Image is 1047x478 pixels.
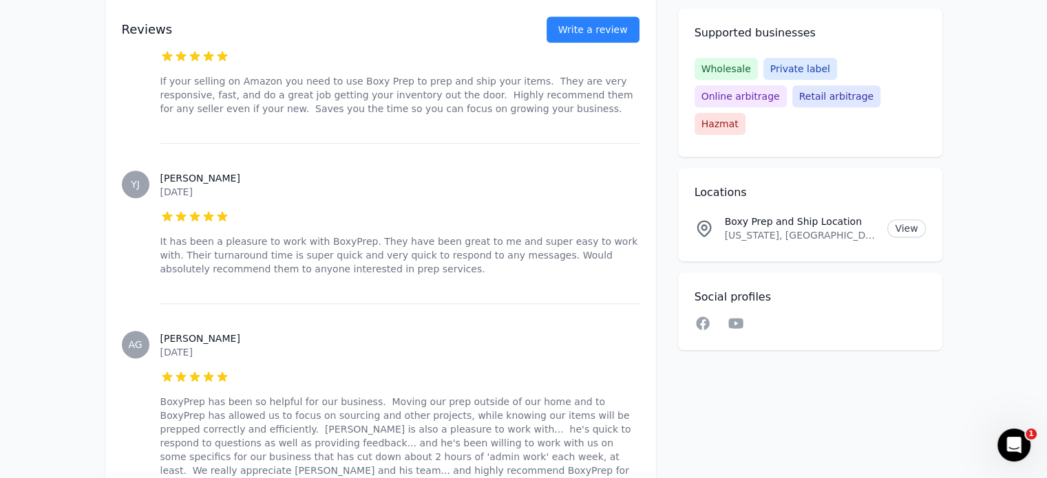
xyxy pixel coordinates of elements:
[160,347,193,358] time: [DATE]
[763,58,837,80] span: Private label
[792,85,880,107] span: Retail arbitrage
[547,17,639,43] a: Write a review
[122,20,503,39] h2: Reviews
[887,219,925,237] a: View
[160,235,639,276] p: It has been a pleasure to work with BoxyPrep. They have been great to me and super easy to work w...
[695,113,745,135] span: Hazmat
[128,340,142,349] span: AG
[131,180,140,189] span: YJ
[160,186,193,197] time: [DATE]
[997,428,1030,461] iframe: Intercom live chat
[695,25,926,41] h2: Supported businesses
[695,184,926,201] h2: Locations
[695,58,758,80] span: Wholesale
[695,289,926,305] h2: Social profiles
[160,332,639,345] h3: [PERSON_NAME]
[695,85,787,107] span: Online arbitrage
[725,215,877,228] p: Boxy Prep and Ship Location
[725,228,877,242] p: [US_STATE], [GEOGRAPHIC_DATA]
[160,171,639,185] h3: [PERSON_NAME]
[1026,428,1037,439] span: 1
[160,74,639,116] p: If your selling on Amazon you need to use Boxy Prep to prep and ship your items. They are very re...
